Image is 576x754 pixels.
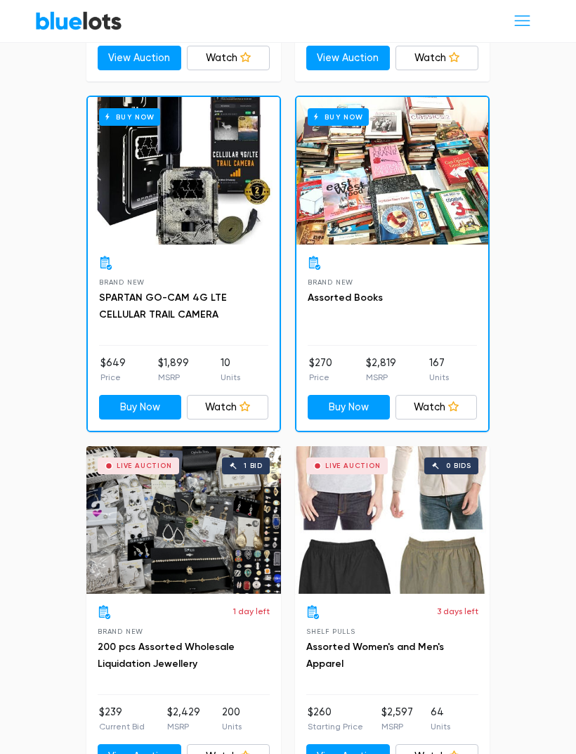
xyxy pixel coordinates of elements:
a: Watch [187,395,269,420]
div: Live Auction [325,462,381,469]
p: Current Bid [99,720,145,733]
p: Price [100,371,126,384]
li: $270 [309,356,332,384]
h6: Buy Now [308,108,369,126]
div: 1 bid [244,462,263,469]
li: 167 [429,356,449,384]
li: $649 [100,356,126,384]
li: 200 [222,705,242,733]
h6: Buy Now [99,108,160,126]
p: Units [222,720,242,733]
a: Buy Now [296,97,488,245]
li: 10 [221,356,240,384]
p: MSRP [158,371,189,384]
a: Buy Now [99,395,181,420]
li: $239 [99,705,145,733]
div: Live Auction [117,462,172,469]
a: 200 pcs Assorted Wholesale Liquidation Jewellery [98,641,235,670]
a: Watch [395,46,479,71]
a: Buy Now [308,395,390,420]
p: Starting Price [308,720,363,733]
p: 3 days left [437,605,478,618]
a: View Auction [306,46,390,71]
p: Units [429,371,449,384]
li: 64 [431,705,450,733]
a: Watch [187,46,270,71]
span: Brand New [98,628,143,635]
p: MSRP [167,720,200,733]
li: $2,819 [366,356,396,384]
span: Brand New [99,278,145,286]
a: Buy Now [88,97,280,245]
li: $260 [308,705,363,733]
a: BlueLots [35,11,122,31]
li: $2,429 [167,705,200,733]
a: SPARTAN GO-CAM 4G LTE CELLULAR TRAIL CAMERA [99,292,227,320]
p: Units [431,720,450,733]
a: Assorted Books [308,292,383,304]
div: 0 bids [446,462,471,469]
span: Shelf Pulls [306,628,355,635]
a: Live Auction 0 bids [295,446,490,594]
a: Watch [395,395,478,420]
a: Assorted Women's and Men's Apparel [306,641,444,670]
li: $2,597 [381,705,413,733]
p: MSRP [366,371,396,384]
p: Units [221,371,240,384]
li: $1,899 [158,356,189,384]
p: Price [309,371,332,384]
a: View Auction [98,46,181,71]
button: Toggle navigation [504,8,541,34]
p: 1 day left [233,605,270,618]
a: Live Auction 1 bid [86,446,281,594]
p: MSRP [381,720,413,733]
span: Brand New [308,278,353,286]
